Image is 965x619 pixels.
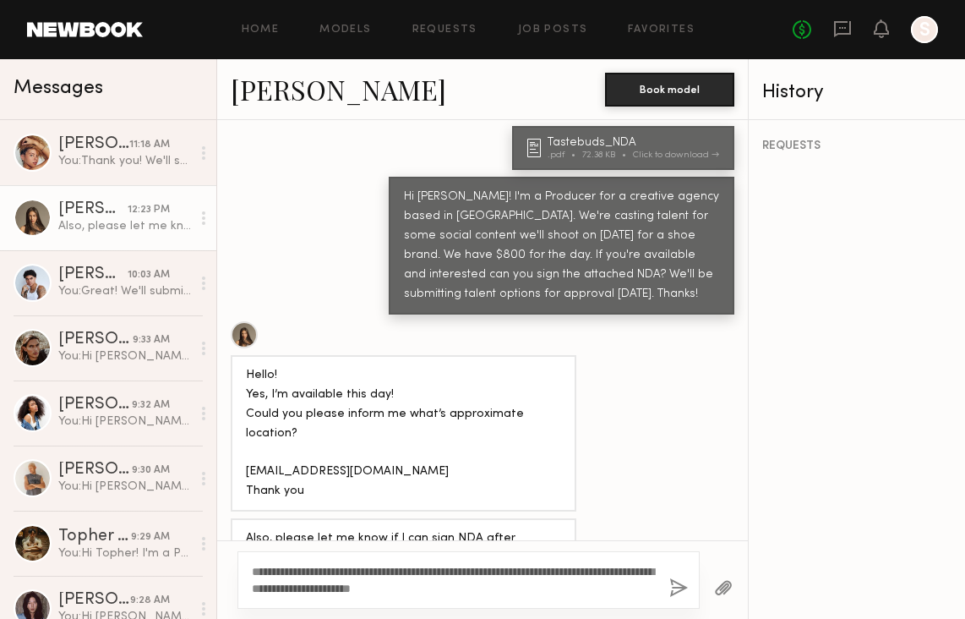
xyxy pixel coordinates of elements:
div: [PERSON_NAME] [58,331,133,348]
a: S [911,16,938,43]
div: Hi [PERSON_NAME]! I'm a Producer for a creative agency based in [GEOGRAPHIC_DATA]. We're casting ... [404,188,719,304]
div: 9:28 AM [130,593,170,609]
div: 9:29 AM [131,529,170,545]
div: 12:23 PM [128,202,170,218]
div: You: Great! We'll submit you to client. This shoot is for UGG's holiday social campaign. [58,283,191,299]
div: [PERSON_NAME] [58,201,128,218]
div: [PERSON_NAME] [58,397,132,414]
button: Book model [605,73,734,107]
div: REQUESTS [762,140,951,152]
div: Tastebuds_NDA [548,137,724,149]
div: You: Hi [PERSON_NAME]! I'm a Producer for a creative agency based in [GEOGRAPHIC_DATA]. We're cas... [58,479,191,495]
a: Tastebuds_NDA.pdf72.38 KBClick to download [527,137,724,160]
div: [PERSON_NAME] [58,266,128,283]
a: Home [242,25,280,36]
div: You: Thank you! We'll submit to client. It's a social campaign for UGG. [58,153,191,169]
div: You: Hi [PERSON_NAME]! I'm a Producer for a creative agency based in [GEOGRAPHIC_DATA]. We're cas... [58,414,191,430]
a: [PERSON_NAME] [231,71,446,107]
div: 9:30 AM [132,463,170,479]
div: You: Hi [PERSON_NAME]! I'm a Producer for a creative agency based in [GEOGRAPHIC_DATA]. We're cas... [58,348,191,364]
div: 9:32 AM [132,397,170,414]
div: [PERSON_NAME] [58,136,129,153]
div: History [762,83,951,102]
div: Also, please let me know if I can sign NDA after approval? thank you [58,218,191,234]
a: Favorites [628,25,695,36]
div: [PERSON_NAME] O. [58,462,132,479]
span: Messages [14,79,103,98]
div: Click to download [633,151,719,160]
a: Models [319,25,371,36]
div: 11:18 AM [129,137,170,153]
div: .pdf [548,151,582,160]
a: Book model [605,81,734,96]
a: Job Posts [518,25,588,36]
div: 9:33 AM [133,332,170,348]
div: 72.38 KB [582,151,633,160]
div: 10:03 AM [128,267,170,283]
a: Requests [412,25,477,36]
div: Hello! Yes, I’m available this day! Could you please inform me what’s approximate location? [EMAI... [246,366,561,502]
div: [PERSON_NAME] [58,592,130,609]
div: Topher 𝐕. [58,526,131,545]
div: You: Hi Topher! I'm a Producer for a creative agency based in [GEOGRAPHIC_DATA]. We're casting ta... [58,545,191,561]
div: Also, please let me know if I can sign NDA after approval? thank you [246,529,561,588]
